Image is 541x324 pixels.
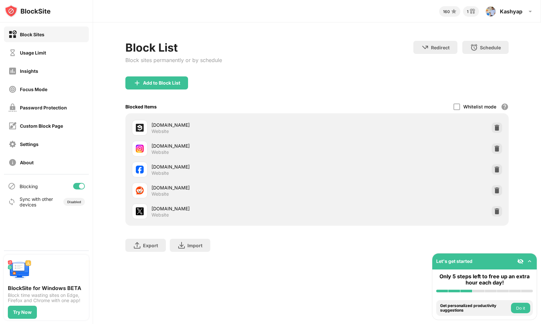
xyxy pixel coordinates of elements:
[8,49,17,57] img: time-usage-off.svg
[151,163,317,170] div: [DOMAIN_NAME]
[151,121,317,128] div: [DOMAIN_NAME]
[463,104,496,109] div: Whitelist mode
[125,57,222,63] div: Block sites permanently or by schedule
[511,303,530,313] button: Do it
[151,149,169,155] div: Website
[8,30,17,39] img: block-on.svg
[136,207,144,215] img: favicons
[480,45,501,50] div: Schedule
[13,310,32,315] div: Try Now
[143,80,180,86] div: Add to Block List
[20,68,38,74] div: Insights
[151,191,169,197] div: Website
[151,142,317,149] div: [DOMAIN_NAME]
[187,243,202,248] div: Import
[20,50,46,56] div: Usage Limit
[20,160,34,165] div: About
[526,258,533,265] img: omni-setup-toggle.svg
[8,182,16,190] img: blocking-icon.svg
[125,41,222,54] div: Block List
[20,105,67,110] div: Password Protection
[20,196,53,207] div: Sync with other devices
[20,184,38,189] div: Blocking
[431,45,450,50] div: Redirect
[485,6,496,17] img: AOh14GhGrtH-QVOr7Cgpo609H-mDndnneOT3vFAS_t8iL2E=s96-c
[443,9,450,14] div: 160
[8,85,17,93] img: focus-off.svg
[8,140,17,148] img: settings-off.svg
[143,243,158,248] div: Export
[436,258,472,264] div: Let's get started
[8,293,85,303] div: Block time wasting sites on Edge, Firefox and Chrome with one app!
[8,67,17,75] img: insights-off.svg
[136,166,144,173] img: favicons
[469,8,476,15] img: reward-small.svg
[467,9,469,14] div: 1
[20,87,47,92] div: Focus Mode
[450,8,458,15] img: points-small.svg
[151,184,317,191] div: [DOMAIN_NAME]
[8,198,16,206] img: sync-icon.svg
[20,123,63,129] div: Custom Block Page
[136,186,144,194] img: favicons
[500,8,522,15] div: Kashyap
[8,104,17,112] img: password-protection-off.svg
[8,158,17,167] img: about-off.svg
[151,205,317,212] div: [DOMAIN_NAME]
[125,104,157,109] div: Blocked Items
[5,5,51,18] img: logo-blocksite.svg
[8,285,85,291] div: BlockSite for Windows BETA
[517,258,524,265] img: eye-not-visible.svg
[8,259,31,282] img: push-desktop.svg
[436,273,533,286] div: Only 5 steps left to free up an extra hour each day!
[440,303,509,313] div: Get personalized productivity suggestions
[8,122,17,130] img: customize-block-page-off.svg
[20,141,39,147] div: Settings
[20,32,44,37] div: Block Sites
[151,170,169,176] div: Website
[151,128,169,134] div: Website
[67,200,81,204] div: Disabled
[151,212,169,218] div: Website
[136,145,144,153] img: favicons
[136,124,144,132] img: favicons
